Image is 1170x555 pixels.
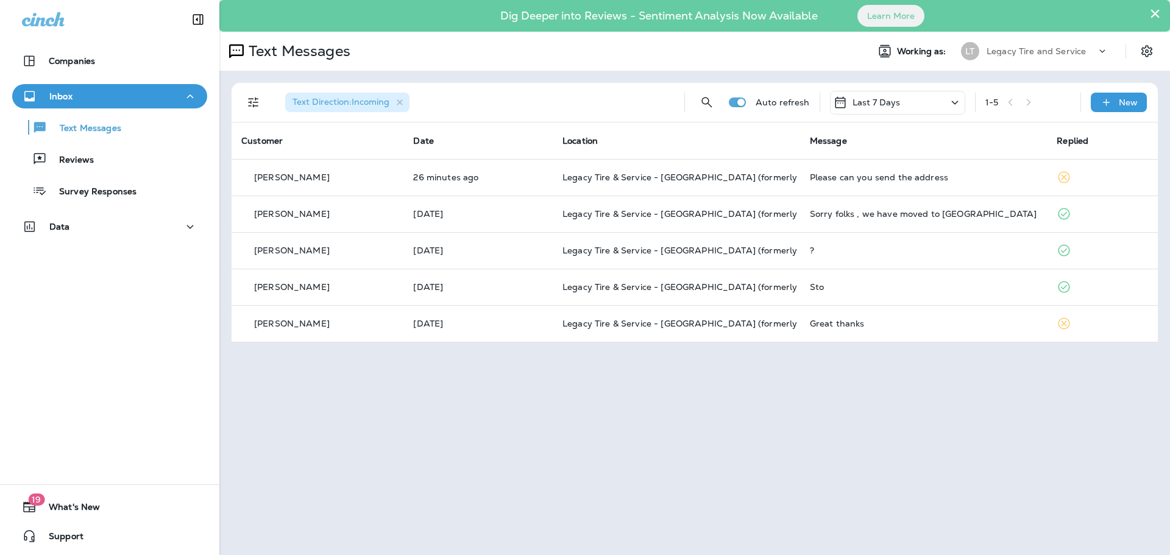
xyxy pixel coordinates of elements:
p: [PERSON_NAME] [254,282,330,292]
p: Companies [49,56,95,66]
p: Survey Responses [47,186,136,198]
p: [PERSON_NAME] [254,246,330,255]
p: Data [49,222,70,232]
span: Message [810,135,847,146]
span: Legacy Tire & Service - [GEOGRAPHIC_DATA] (formerly Magic City Tire & Service) [562,172,906,183]
p: Inbox [49,91,73,101]
div: Great thanks [810,319,1038,328]
span: Support [37,531,83,546]
p: Dig Deeper into Reviews - Sentiment Analysis Now Available [465,14,853,18]
p: Sep 24, 2025 06:13 PM [413,282,543,292]
span: Replied [1057,135,1088,146]
button: Inbox [12,84,207,108]
button: Reviews [12,146,207,172]
button: Survey Responses [12,178,207,203]
p: New [1119,97,1138,107]
div: Sto [810,282,1038,292]
span: Date [413,135,434,146]
span: Legacy Tire & Service - [GEOGRAPHIC_DATA] (formerly Magic City Tire & Service) [562,281,906,292]
span: Legacy Tire & Service - [GEOGRAPHIC_DATA] (formerly Magic City Tire & Service) [562,208,906,219]
span: What's New [37,502,100,517]
button: Learn More [857,5,924,27]
p: Legacy Tire and Service [987,46,1086,56]
p: Sep 24, 2025 02:33 PM [413,319,543,328]
p: Text Messages [48,123,121,135]
p: Sep 26, 2025 08:37 AM [413,246,543,255]
button: Text Messages [12,115,207,140]
div: Text Direction:Incoming [285,93,409,112]
button: Search Messages [695,90,719,115]
span: Legacy Tire & Service - [GEOGRAPHIC_DATA] (formerly Magic City Tire & Service) [562,245,906,256]
div: LT [961,42,979,60]
button: Collapse Sidebar [181,7,215,32]
div: 1 - 5 [985,97,998,107]
button: Filters [241,90,266,115]
p: [PERSON_NAME] [254,172,330,182]
button: 19What's New [12,495,207,519]
span: Working as: [897,46,949,57]
div: Please can you send the address [810,172,1038,182]
button: Data [12,214,207,239]
p: [PERSON_NAME] [254,319,330,328]
p: Text Messages [244,42,350,60]
span: Legacy Tire & Service - [GEOGRAPHIC_DATA] (formerly Magic City Tire & Service) [562,318,906,329]
p: Reviews [47,155,94,166]
div: ? [810,246,1038,255]
p: Last 7 Days [853,97,901,107]
p: Auto refresh [756,97,810,107]
span: Customer [241,135,283,146]
button: Settings [1136,40,1158,62]
span: Text Direction : Incoming [292,96,389,107]
p: Sep 29, 2025 08:13 AM [413,172,543,182]
button: Companies [12,49,207,73]
button: Support [12,524,207,548]
span: Location [562,135,598,146]
span: 19 [28,493,44,506]
p: Sep 26, 2025 10:33 AM [413,209,543,219]
p: [PERSON_NAME] [254,209,330,219]
div: Sorry folks , we have moved to Pensacola [810,209,1038,219]
button: Close [1149,4,1161,23]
